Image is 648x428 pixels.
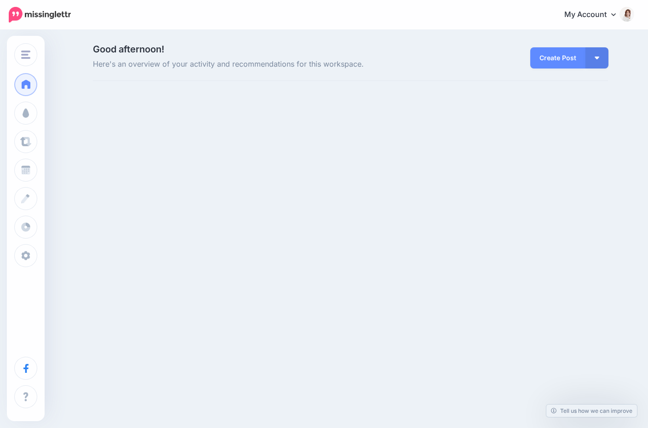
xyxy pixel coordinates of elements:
a: Tell us how we can improve [546,405,637,417]
img: arrow-down-white.png [595,57,599,59]
img: menu.png [21,51,30,59]
span: Here's an overview of your activity and recommendations for this workspace. [93,58,432,70]
a: Create Post [530,47,585,68]
span: Good afternoon! [93,44,164,55]
img: Missinglettr [9,7,71,23]
a: My Account [555,4,634,26]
